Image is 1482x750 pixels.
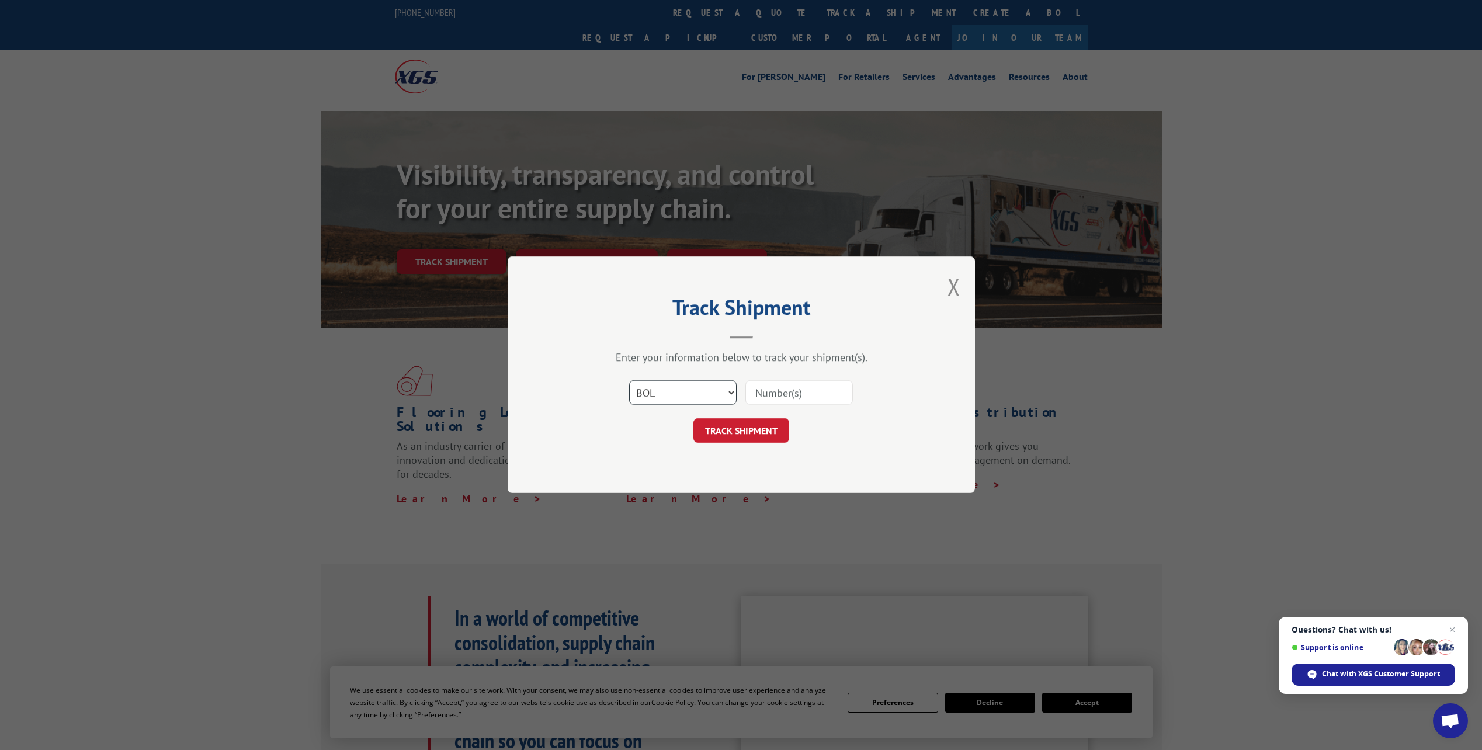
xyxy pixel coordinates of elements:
div: Open chat [1433,703,1468,738]
button: TRACK SHIPMENT [693,419,789,443]
span: Questions? Chat with us! [1292,625,1455,634]
button: Close modal [947,271,960,302]
span: Support is online [1292,643,1390,652]
div: Enter your information below to track your shipment(s). [566,351,917,364]
div: Chat with XGS Customer Support [1292,664,1455,686]
h2: Track Shipment [566,299,917,321]
span: Close chat [1445,623,1459,637]
span: Chat with XGS Customer Support [1322,669,1440,679]
input: Number(s) [745,381,853,405]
